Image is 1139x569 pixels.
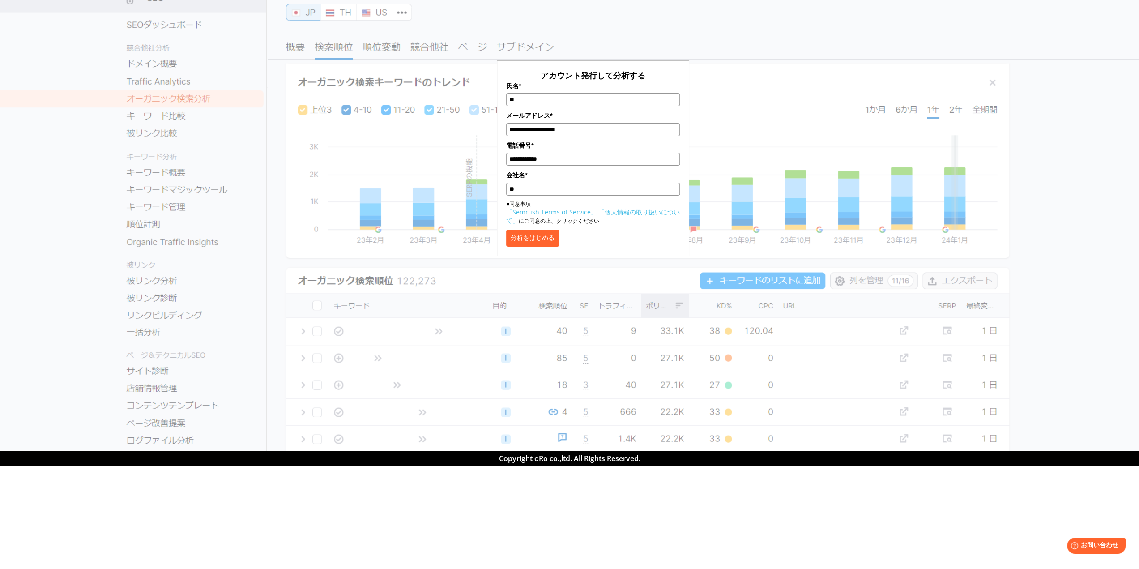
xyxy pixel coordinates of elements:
[506,141,680,150] label: 電話番号*
[499,453,640,463] span: Copyright oRo co.,ltd. All Rights Reserved.
[506,208,680,225] a: 「個人情報の取り扱いについて」
[506,111,680,120] label: メールアドレス*
[506,208,597,216] a: 「Semrush Terms of Service」
[506,200,680,225] p: ■同意事項 にご同意の上、クリックください
[506,230,559,247] button: 分析をはじめる
[1059,534,1129,559] iframe: Help widget launcher
[541,70,645,81] span: アカウント発行して分析する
